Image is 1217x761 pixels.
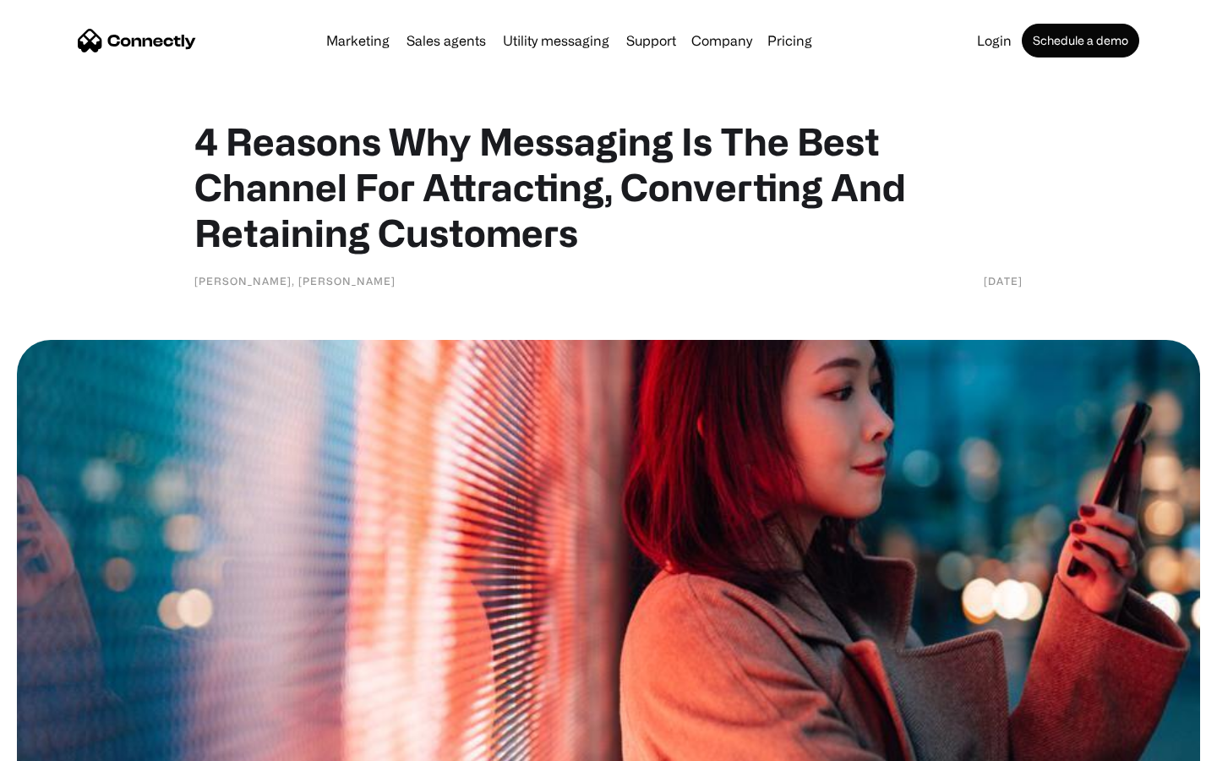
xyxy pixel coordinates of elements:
aside: Language selected: English [17,731,101,755]
div: Company [686,29,757,52]
div: [DATE] [984,272,1023,289]
a: Support [619,34,683,47]
a: home [78,28,196,53]
a: Sales agents [400,34,493,47]
a: Login [970,34,1018,47]
a: Schedule a demo [1022,24,1139,57]
a: Marketing [319,34,396,47]
div: [PERSON_NAME], [PERSON_NAME] [194,272,396,289]
a: Pricing [761,34,819,47]
a: Utility messaging [496,34,616,47]
div: Company [691,29,752,52]
ul: Language list [34,731,101,755]
h1: 4 Reasons Why Messaging Is The Best Channel For Attracting, Converting And Retaining Customers [194,118,1023,255]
